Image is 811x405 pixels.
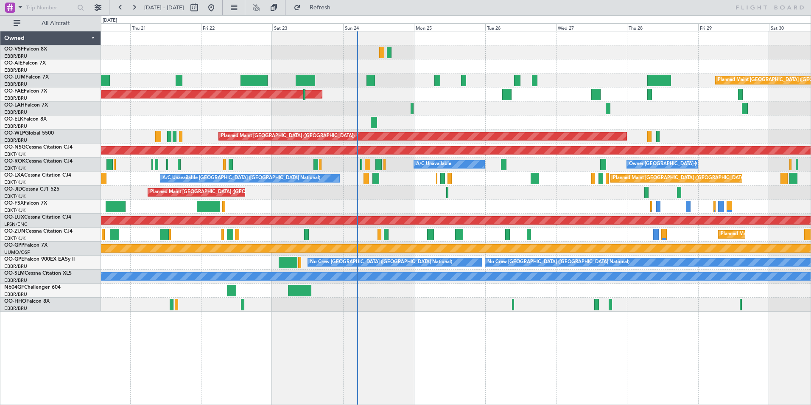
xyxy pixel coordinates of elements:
span: All Aircraft [22,20,89,26]
div: Owner [GEOGRAPHIC_DATA]-[GEOGRAPHIC_DATA] [629,158,744,171]
div: Planned Maint [GEOGRAPHIC_DATA] ([GEOGRAPHIC_DATA]) [150,186,284,199]
a: EBKT/KJK [4,235,25,242]
a: EBKT/KJK [4,193,25,200]
a: EBBR/BRU [4,53,27,59]
a: OO-GPEFalcon 900EX EASy II [4,257,75,262]
span: [DATE] - [DATE] [144,4,184,11]
span: OO-LUM [4,75,25,80]
div: Fri 22 [201,23,272,31]
a: OO-HHOFalcon 8X [4,299,50,304]
div: Tue 26 [485,23,556,31]
a: OO-LUMFalcon 7X [4,75,49,80]
div: Thu 21 [130,23,201,31]
span: OO-FSX [4,201,24,206]
a: OO-ELKFalcon 8X [4,117,47,122]
a: OO-NSGCessna Citation CJ4 [4,145,73,150]
a: OO-AIEFalcon 7X [4,61,46,66]
span: OO-JID [4,187,22,192]
span: OO-ELK [4,117,23,122]
div: Sat 23 [272,23,343,31]
a: EBBR/BRU [4,81,27,87]
span: OO-LUX [4,215,24,220]
span: OO-FAE [4,89,24,94]
a: EBKT/KJK [4,151,25,157]
span: OO-ZUN [4,229,25,234]
a: OO-SLMCessna Citation XLS [4,271,72,276]
a: OO-ZUNCessna Citation CJ4 [4,229,73,234]
span: OO-ROK [4,159,25,164]
span: OO-NSG [4,145,25,150]
a: EBBR/BRU [4,277,27,284]
a: EBBR/BRU [4,67,27,73]
div: Fri 29 [698,23,769,31]
div: No Crew [GEOGRAPHIC_DATA] ([GEOGRAPHIC_DATA] National) [487,256,629,269]
div: Sun 24 [343,23,414,31]
div: Thu 28 [627,23,698,31]
div: Planned Maint [GEOGRAPHIC_DATA] ([GEOGRAPHIC_DATA] National) [613,172,766,185]
span: Refresh [302,5,338,11]
a: N604GFChallenger 604 [4,285,61,290]
span: OO-GPP [4,243,24,248]
a: EBKT/KJK [4,165,25,172]
span: OO-LAH [4,103,25,108]
div: Mon 25 [414,23,485,31]
a: OO-LAHFalcon 7X [4,103,48,108]
a: EBBR/BRU [4,263,27,270]
a: EBKT/KJK [4,207,25,214]
a: EBKT/KJK [4,179,25,186]
a: EBBR/BRU [4,123,27,129]
div: [DATE] [103,17,117,24]
a: OO-WLPGlobal 5500 [4,131,54,136]
button: All Aircraft [9,17,92,30]
div: A/C Unavailable [416,158,451,171]
span: N604GF [4,285,24,290]
a: OO-GPPFalcon 7X [4,243,48,248]
span: OO-WLP [4,131,25,136]
a: EBBR/BRU [4,137,27,143]
a: EBBR/BRU [4,109,27,115]
span: OO-VSF [4,47,24,52]
div: A/C Unavailable [GEOGRAPHIC_DATA] ([GEOGRAPHIC_DATA] National) [162,172,320,185]
a: OO-LXACessna Citation CJ4 [4,173,71,178]
span: OO-AIE [4,61,22,66]
span: OO-GPE [4,257,24,262]
a: EBBR/BRU [4,291,27,298]
button: Refresh [290,1,341,14]
a: LFSN/ENC [4,221,28,228]
div: Wed 27 [556,23,627,31]
span: OO-LXA [4,173,24,178]
a: OO-FAEFalcon 7X [4,89,47,94]
div: Planned Maint [GEOGRAPHIC_DATA] ([GEOGRAPHIC_DATA]) [221,130,355,143]
a: OO-JIDCessna CJ1 525 [4,187,59,192]
a: EBBR/BRU [4,95,27,101]
a: OO-FSXFalcon 7X [4,201,47,206]
input: Trip Number [26,1,75,14]
span: OO-SLM [4,271,25,276]
span: OO-HHO [4,299,26,304]
a: OO-VSFFalcon 8X [4,47,47,52]
a: OO-LUXCessna Citation CJ4 [4,215,71,220]
a: OO-ROKCessna Citation CJ4 [4,159,73,164]
a: UUMO/OSF [4,249,30,256]
div: No Crew [GEOGRAPHIC_DATA] ([GEOGRAPHIC_DATA] National) [310,256,452,269]
a: EBBR/BRU [4,305,27,312]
